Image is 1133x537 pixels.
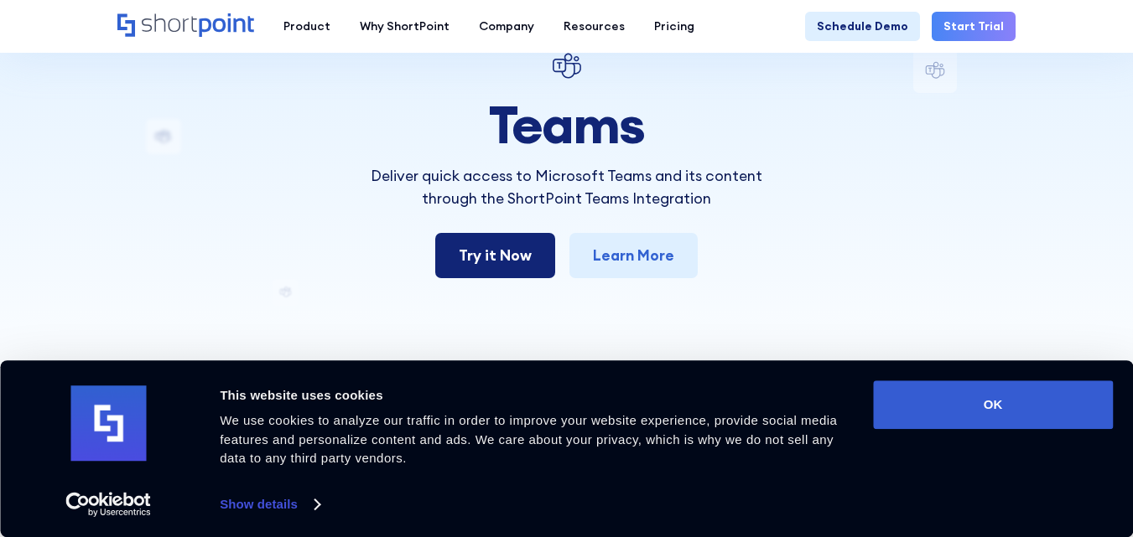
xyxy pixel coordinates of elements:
img: logo [70,386,146,462]
a: Try it Now [435,233,555,278]
a: Show details [220,492,319,517]
a: Product [268,12,345,41]
div: Resources [564,18,625,35]
button: OK [873,380,1113,429]
a: Home [117,13,254,39]
div: Why ShortPoint [360,18,450,35]
div: This website uses cookies [220,385,854,405]
a: Schedule Demo [805,12,920,41]
a: Start Trial [932,12,1016,41]
img: Teams [549,49,585,84]
h1: Teams [346,96,787,153]
a: Learn More [569,233,698,278]
p: Deliver quick access to Microsoft Teams and its content through the ShortPoint Teams Integration [346,165,787,209]
a: Why ShortPoint [345,12,464,41]
div: Pricing [654,18,694,35]
a: Resources [548,12,639,41]
div: Company [479,18,534,35]
a: Usercentrics Cookiebot - opens in a new window [35,492,182,517]
a: Company [464,12,548,41]
div: Product [283,18,330,35]
span: We use cookies to analyze our traffic in order to improve your website experience, provide social... [220,413,837,465]
a: Pricing [639,12,709,41]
